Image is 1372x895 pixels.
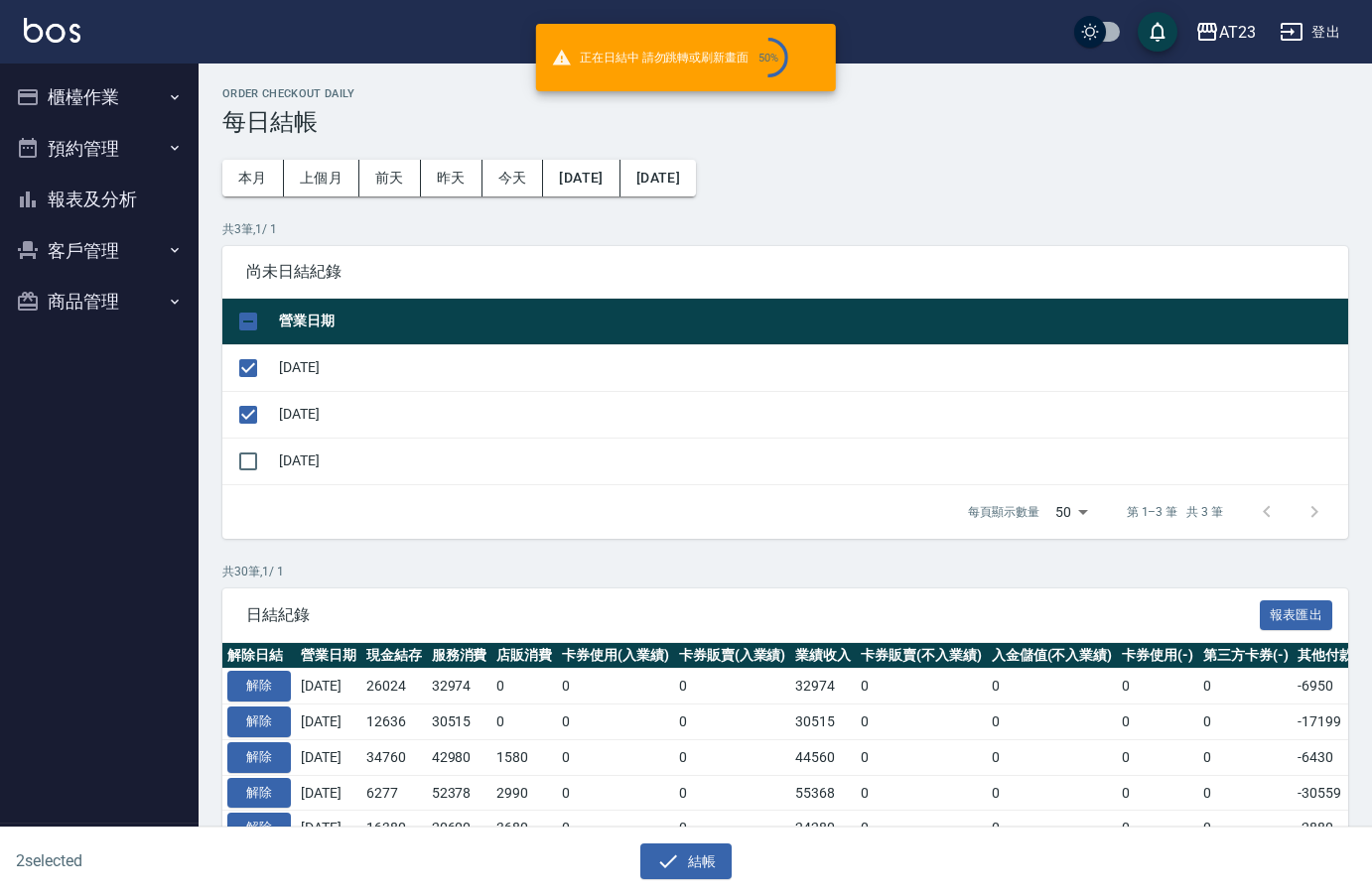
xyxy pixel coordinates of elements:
[790,704,856,740] td: 30515
[361,775,427,811] td: 6277
[361,643,427,669] th: 現金結存
[274,344,1348,391] td: [DATE]
[1047,485,1095,539] div: 50
[987,811,1118,846] td: 0
[8,276,191,327] button: 商品管理
[1198,704,1294,740] td: 0
[1272,14,1348,51] button: 登出
[491,643,557,669] th: 店販消費
[491,739,557,775] td: 1580
[790,739,856,775] td: 44560
[856,669,987,704] td: 0
[427,643,492,669] th: 服務消費
[427,811,492,846] td: 20600
[968,503,1039,521] p: 每頁顯示數量
[427,704,492,740] td: 30515
[1117,643,1198,669] th: 卡券使用(-)
[296,669,361,704] td: [DATE]
[1198,811,1294,846] td: 0
[552,38,788,77] span: 正在日結中 請勿跳轉或刷新畫面
[987,775,1118,811] td: 0
[222,108,1348,136] h3: 每日結帳
[1198,739,1294,775] td: 0
[361,739,427,775] td: 34760
[856,775,987,811] td: 0
[557,811,674,846] td: 0
[1117,811,1198,846] td: 0
[227,813,291,843] button: 解除
[222,643,296,669] th: 解除日結
[361,811,427,846] td: 16380
[987,643,1118,669] th: 入金儲值(不入業績)
[274,391,1348,438] td: [DATE]
[758,52,779,64] div: 50 %
[674,775,791,811] td: 0
[1198,643,1294,669] th: 第三方卡券(-)
[361,704,427,740] td: 12636
[790,775,856,811] td: 55368
[1187,12,1264,53] button: AT23
[227,706,291,737] button: 解除
[227,778,291,809] button: 解除
[1117,739,1198,775] td: 0
[222,160,284,196] button: 本月
[1198,669,1294,704] td: 0
[1117,669,1198,704] td: 0
[296,811,361,846] td: [DATE]
[227,742,291,773] button: 解除
[274,299,1348,345] th: 營業日期
[8,174,191,225] button: 報表及分析
[987,669,1118,704] td: 0
[557,669,674,704] td: 0
[557,775,674,811] td: 0
[674,643,791,669] th: 卡券販賣(入業績)
[856,704,987,740] td: 0
[674,739,791,775] td: 0
[222,563,1348,580] p: 共 30 筆, 1 / 1
[674,704,791,740] td: 0
[557,739,674,775] td: 0
[16,848,340,873] h6: 2 selected
[557,643,674,669] th: 卡券使用(入業績)
[246,262,1324,282] span: 尚未日結紀錄
[1127,503,1223,521] p: 第 1–3 筆 共 3 筆
[491,811,557,846] td: 3680
[987,704,1118,740] td: 0
[284,160,359,196] button: 上個月
[674,669,791,704] td: 0
[640,843,733,880] button: 結帳
[620,160,696,196] button: [DATE]
[543,160,619,196] button: [DATE]
[296,739,361,775] td: [DATE]
[427,669,492,704] td: 32974
[856,811,987,846] td: 0
[856,643,987,669] th: 卡券販賣(不入業績)
[790,811,856,846] td: 24280
[8,225,191,277] button: 客戶管理
[296,643,361,669] th: 營業日期
[8,71,191,123] button: 櫃檯作業
[421,160,482,196] button: 昨天
[491,775,557,811] td: 2990
[1117,775,1198,811] td: 0
[790,643,856,669] th: 業績收入
[1260,600,1333,631] button: 報表匯出
[359,160,421,196] button: 前天
[790,669,856,704] td: 32974
[246,605,1260,625] span: 日結紀錄
[1198,775,1294,811] td: 0
[427,739,492,775] td: 42980
[222,220,1348,238] p: 共 3 筆, 1 / 1
[856,739,987,775] td: 0
[674,811,791,846] td: 0
[222,87,1348,100] h2: Order checkout daily
[804,46,828,69] button: close
[1117,704,1198,740] td: 0
[24,18,80,43] img: Logo
[296,704,361,740] td: [DATE]
[557,704,674,740] td: 0
[1260,604,1333,623] a: 報表匯出
[1219,20,1256,45] div: AT23
[482,160,544,196] button: 今天
[427,775,492,811] td: 52378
